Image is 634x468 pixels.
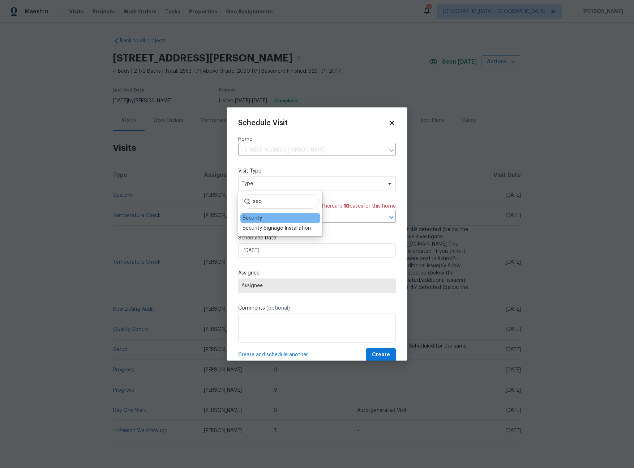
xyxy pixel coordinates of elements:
label: Comments [238,305,396,312]
label: Home [238,136,396,143]
input: Enter in an address [238,145,385,156]
span: Schedule Visit [238,119,288,127]
button: Create [366,348,396,362]
span: 10 [344,204,350,209]
span: Close [388,119,396,127]
span: Type [241,180,382,187]
div: Security [243,214,262,222]
span: Create and schedule another [238,351,308,358]
label: Scheduled Date [238,234,396,242]
span: Create [372,350,390,359]
span: There are case s for this home [321,203,396,210]
label: Assignee [238,269,396,277]
label: Visit Type [238,167,396,175]
button: Open [386,212,397,222]
span: (optional) [266,306,290,311]
div: Security Signage Installation [243,225,311,232]
span: Assignee [241,283,393,289]
input: M/D/YYYY [238,243,396,258]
